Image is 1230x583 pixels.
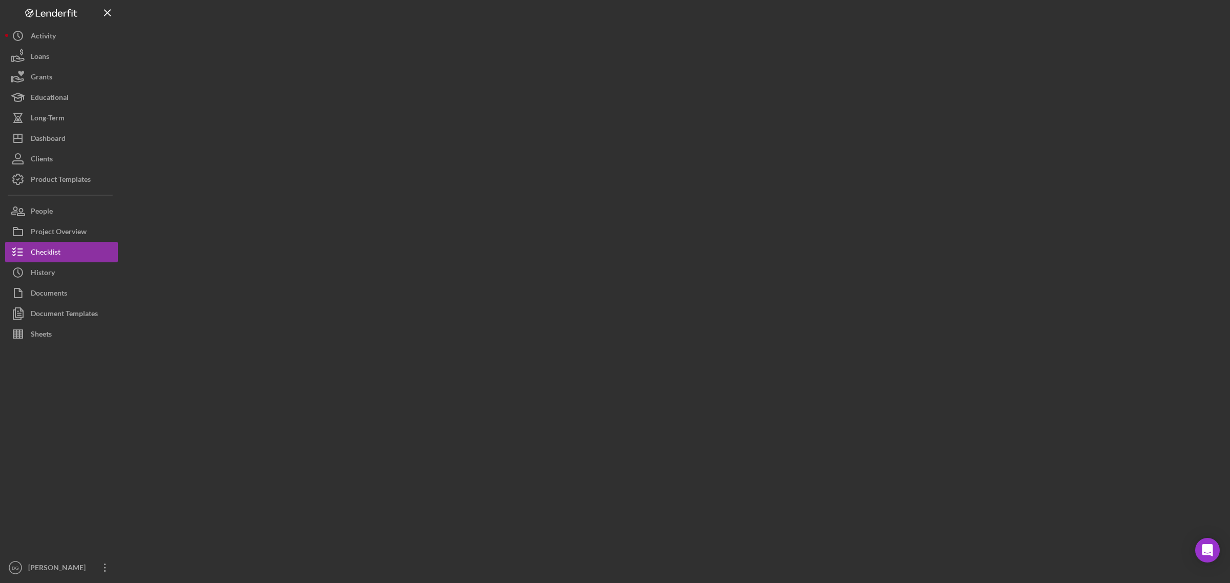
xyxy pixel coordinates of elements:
[5,26,118,46] button: Activity
[5,221,118,242] button: Project Overview
[5,46,118,67] button: Loans
[31,87,69,110] div: Educational
[31,67,52,90] div: Grants
[31,128,66,151] div: Dashboard
[1195,538,1220,563] div: Open Intercom Messenger
[31,221,87,244] div: Project Overview
[5,262,118,283] button: History
[31,303,98,326] div: Document Templates
[5,557,118,578] button: BG[PERSON_NAME]
[12,565,19,571] text: BG
[5,283,118,303] button: Documents
[5,303,118,324] button: Document Templates
[5,201,118,221] button: People
[31,26,56,49] div: Activity
[5,324,118,344] button: Sheets
[31,108,65,131] div: Long-Term
[31,262,55,285] div: History
[31,242,60,265] div: Checklist
[5,128,118,149] button: Dashboard
[5,108,118,128] button: Long-Term
[31,169,91,192] div: Product Templates
[5,149,118,169] button: Clients
[5,242,118,262] button: Checklist
[31,201,53,224] div: People
[26,557,92,580] div: [PERSON_NAME]
[31,149,53,172] div: Clients
[31,283,67,306] div: Documents
[31,46,49,69] div: Loans
[5,169,118,190] button: Product Templates
[5,87,118,108] button: Educational
[5,67,118,87] button: Grants
[31,324,52,347] div: Sheets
